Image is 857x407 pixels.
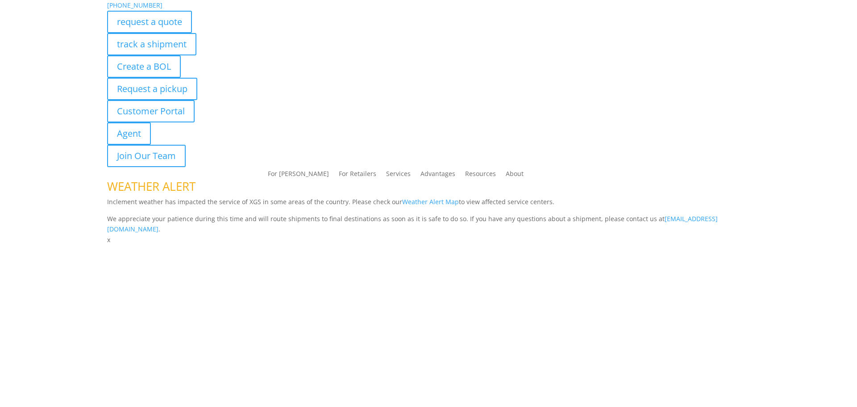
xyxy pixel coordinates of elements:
[107,55,181,78] a: Create a BOL
[107,263,750,274] p: Complete the form below and a member of our team will be in touch within 24 hours.
[107,33,196,55] a: track a shipment
[402,197,459,206] a: Weather Alert Map
[465,171,496,180] a: Resources
[506,171,524,180] a: About
[268,171,329,180] a: For [PERSON_NAME]
[107,122,151,145] a: Agent
[339,171,376,180] a: For Retailers
[107,100,195,122] a: Customer Portal
[107,145,186,167] a: Join Our Team
[107,245,750,263] h1: Contact Us
[107,197,750,214] p: Inclement weather has impacted the service of XGS in some areas of the country. Please check our ...
[107,178,196,194] span: WEATHER ALERT
[386,171,411,180] a: Services
[107,78,197,100] a: Request a pickup
[107,1,162,9] a: [PHONE_NUMBER]
[420,171,455,180] a: Advantages
[107,235,750,245] p: x
[107,214,750,235] p: We appreciate your patience during this time and will route shipments to final destinations as so...
[107,11,192,33] a: request a quote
